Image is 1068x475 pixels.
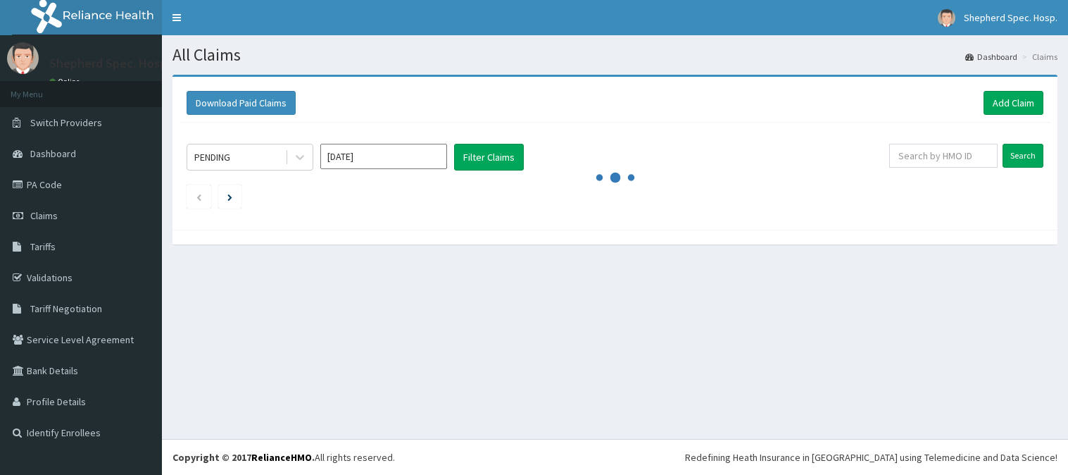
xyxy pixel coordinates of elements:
[162,439,1068,475] footer: All rights reserved.
[889,144,998,168] input: Search by HMO ID
[30,209,58,222] span: Claims
[320,144,447,169] input: Select Month and Year
[964,11,1057,24] span: Shepherd Spec. Hosp.
[49,57,170,70] p: Shepherd Spec. Hosp.
[194,150,230,164] div: PENDING
[172,451,315,464] strong: Copyright © 2017 .
[187,91,296,115] button: Download Paid Claims
[172,46,1057,64] h1: All Claims
[196,190,202,203] a: Previous page
[7,42,39,74] img: User Image
[49,77,83,87] a: Online
[1003,144,1043,168] input: Search
[30,302,102,315] span: Tariff Negotiation
[227,190,232,203] a: Next page
[454,144,524,171] button: Filter Claims
[30,116,102,129] span: Switch Providers
[30,240,56,253] span: Tariffs
[1019,51,1057,63] li: Claims
[685,450,1057,464] div: Redefining Heath Insurance in [GEOGRAPHIC_DATA] using Telemedicine and Data Science!
[30,147,76,160] span: Dashboard
[251,451,312,464] a: RelianceHMO
[984,91,1043,115] a: Add Claim
[965,51,1017,63] a: Dashboard
[938,9,955,27] img: User Image
[594,156,636,199] svg: audio-loading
